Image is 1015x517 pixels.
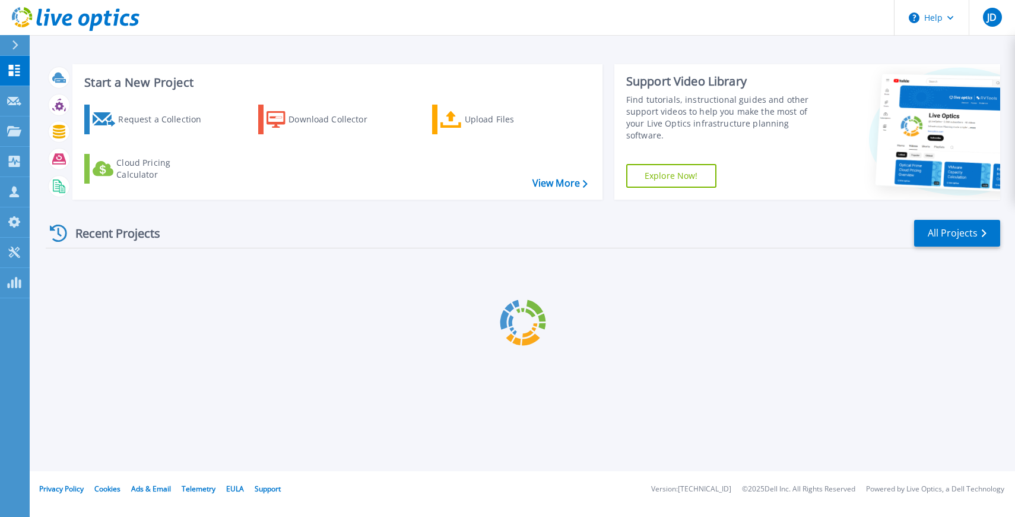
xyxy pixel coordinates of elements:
[914,220,1000,247] a: All Projects
[84,76,587,89] h3: Start a New Project
[465,108,560,131] div: Upload Files
[94,484,120,494] a: Cookies
[288,108,383,131] div: Download Collector
[116,157,211,181] div: Cloud Pricing Calculator
[626,164,716,188] a: Explore Now!
[866,486,1004,493] li: Powered by Live Optics, a Dell Technology
[46,219,176,248] div: Recent Projects
[255,484,281,494] a: Support
[532,178,588,189] a: View More
[118,108,213,131] div: Request a Collection
[84,105,217,134] a: Request a Collection
[258,105,391,134] a: Download Collector
[651,486,731,493] li: Version: [TECHNICAL_ID]
[39,484,84,494] a: Privacy Policy
[131,484,171,494] a: Ads & Email
[226,484,244,494] a: EULA
[626,74,821,89] div: Support Video Library
[182,484,215,494] a: Telemetry
[742,486,855,493] li: © 2025 Dell Inc. All Rights Reserved
[84,154,217,184] a: Cloud Pricing Calculator
[626,94,821,141] div: Find tutorials, instructional guides and other support videos to help you make the most of your L...
[987,12,997,22] span: JD
[432,105,564,134] a: Upload Files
